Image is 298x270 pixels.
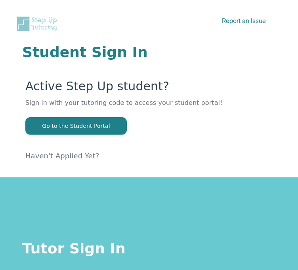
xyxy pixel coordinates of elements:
a: Report an Issue [222,17,266,25]
p: Active Step Up student? [25,79,276,98]
h1: Student Sign In [22,44,276,60]
p: Sign in with your tutoring code to access your student portal! [25,98,276,117]
a: Go to the Student Portal [25,122,127,129]
h1: Tutor Sign In [22,238,276,257]
a: Haven't Applied Yet? [25,152,99,160]
button: Go to the Student Portal [25,117,127,135]
img: Step Up Tutoring horizontal logo [16,16,60,32]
